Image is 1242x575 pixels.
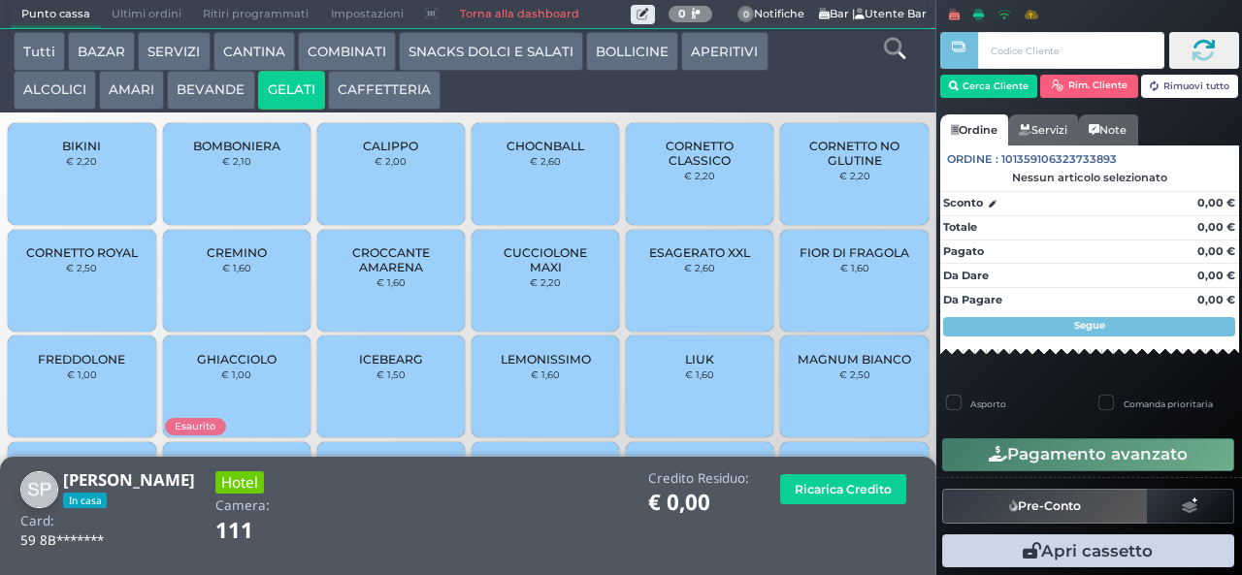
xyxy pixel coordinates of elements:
[197,352,277,367] span: GHIACCIOLO
[399,32,583,71] button: SNACKS DOLCI E SALATI
[942,489,1148,524] button: Pre-Conto
[215,498,270,513] h4: Camera:
[215,471,264,494] h3: Hotel
[68,32,135,71] button: BAZAR
[14,71,96,110] button: ALCOLICI
[11,1,101,28] span: Punto cassa
[1197,244,1235,258] strong: 0,00 €
[14,32,65,71] button: Tutti
[1008,114,1078,145] a: Servizi
[940,114,1008,145] a: Ordine
[1078,114,1137,145] a: Note
[213,32,295,71] button: CANTINA
[138,32,210,71] button: SERVIZI
[649,245,750,260] span: ESAGERATO XXL
[684,170,715,181] small: € 2,20
[193,139,280,153] span: BOMBONIERA
[192,1,319,28] span: Ritiri programmati
[222,155,251,167] small: € 2,10
[1141,75,1239,98] button: Rimuovi tutto
[642,139,758,168] span: CORNETTO CLASSICO
[99,71,164,110] button: AMARI
[840,262,869,273] small: € 1,60
[328,71,441,110] button: CAFFETTERIA
[943,195,983,211] strong: Sconto
[488,245,604,274] span: CUCCIOLONE MAXI
[222,262,251,273] small: € 1,60
[375,155,407,167] small: € 2,00
[66,262,97,273] small: € 2,50
[1197,220,1235,234] strong: 0,00 €
[648,491,749,515] h1: € 0,00
[737,6,755,23] span: 0
[530,276,561,288] small: € 2,20
[798,352,911,367] span: MAGNUM BIANCO
[940,75,1038,98] button: Cerca Cliente
[376,368,406,380] small: € 1,50
[507,139,584,153] span: CHOCNBALL
[1197,293,1235,306] strong: 0,00 €
[1074,319,1105,332] strong: Segue
[978,32,1163,69] input: Codice Cliente
[1040,75,1138,98] button: Rim. Cliente
[1197,196,1235,209] strong: 0,00 €
[63,468,195,491] b: [PERSON_NAME]
[20,471,58,509] img: Simona Pigna
[258,71,325,110] button: GELATI
[66,155,97,167] small: € 2,20
[320,1,414,28] span: Impostazioni
[63,493,107,508] span: In casa
[586,32,678,71] button: BOLLICINE
[334,245,449,274] span: CROCCANTE AMARENA
[38,352,125,367] span: FREDDOLONE
[1124,398,1213,410] label: Comanda prioritaria
[298,32,396,71] button: COMBINATI
[648,471,749,486] h4: Credito Residuo:
[26,245,138,260] span: CORNETTO ROYAL
[501,352,591,367] span: LEMONISSIMO
[207,245,267,260] span: CREMINO
[448,1,589,28] a: Torna alla dashboard
[839,170,870,181] small: € 2,20
[943,220,977,234] strong: Totale
[101,1,192,28] span: Ultimi ordini
[363,139,418,153] span: CALIPPO
[684,262,715,273] small: € 2,60
[530,155,561,167] small: € 2,60
[940,171,1239,184] div: Nessun articolo selezionato
[685,368,714,380] small: € 1,60
[359,352,423,367] span: ICEBEARG
[797,139,912,168] span: CORNETTO NO GLUTINE
[1197,269,1235,282] strong: 0,00 €
[942,534,1234,567] button: Apri cassetto
[970,398,1006,410] label: Asporto
[62,139,101,153] span: BIKINI
[800,245,909,260] span: FIOR DI FRAGOLA
[943,244,984,258] strong: Pagato
[221,368,251,380] small: € 1,00
[215,519,308,543] h1: 111
[685,352,714,367] span: LIUK
[947,151,998,168] span: Ordine :
[780,474,906,504] button: Ricarica Credito
[165,418,225,434] span: Esaurito
[943,269,989,282] strong: Da Dare
[376,276,406,288] small: € 1,60
[839,368,870,380] small: € 2,50
[67,368,97,380] small: € 1,00
[942,438,1234,471] button: Pagamento avanzato
[943,293,1002,306] strong: Da Pagare
[20,514,54,528] h4: Card:
[678,7,686,20] b: 0
[681,32,768,71] button: APERITIVI
[531,368,560,380] small: € 1,60
[1001,151,1117,168] span: 101359106323733893
[167,71,254,110] button: BEVANDE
